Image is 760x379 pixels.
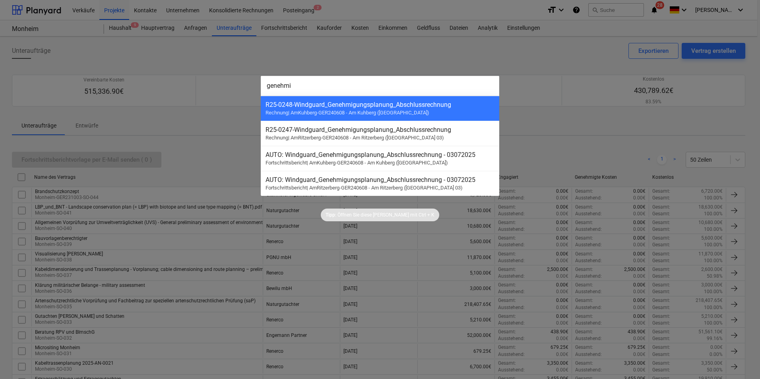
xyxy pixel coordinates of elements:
[266,185,463,191] span: Fortschrittsbericht | AmRitzerberg-GER240608 - Am Ritzerberg ([GEOGRAPHIC_DATA] 03)
[326,212,336,219] p: Tipp:
[266,126,494,133] div: R25-0247 - Windguard_Genehmigungsplanung_Abschlussrechnung
[720,341,760,379] div: Chat-Widget
[261,171,499,196] div: AUTO: Windguard_Genehmigungsplanung_Abschlussrechnung - 03072025Fortschrittsbericht| AmRitzerberg...
[266,135,444,141] span: Rechnung | AmRitzerberg-GER240608 - Am Ritzerberg ([GEOGRAPHIC_DATA] 03)
[261,146,499,171] div: AUTO: Windguard_Genehmigungsplanung_Abschlussrechnung - 03072025Fortschrittsbericht| AmKuhberg-GE...
[321,209,439,221] div: Tipp:Öffnen Sie diese [PERSON_NAME] mitCtrl + K
[720,341,760,379] iframe: Chat Widget
[266,176,494,184] div: AUTO: Windguard_Genehmigungsplanung_Abschlussrechnung - 03072025
[266,160,448,166] span: Fortschrittsbericht | AmKuhberg-GER240608 - Am Kuhberg ([GEOGRAPHIC_DATA])
[266,101,494,108] div: R25-0248 - Windguard_Genehmigungsplanung_Abschlussrechnung
[419,212,434,219] p: Ctrl + K
[261,121,499,146] div: R25-0247-Windguard_Genehmigungsplanung_AbschlussrechnungRechnung| AmRitzerberg-GER240608 - Am Rit...
[266,110,429,116] span: Rechnung | AmKuhberg-GER240608 - Am Kuhberg ([GEOGRAPHIC_DATA])
[261,96,499,121] div: R25-0248-Windguard_Genehmigungsplanung_AbschlussrechnungRechnung| AmKuhberg-GER240608 - Am Kuhber...
[337,212,417,219] p: Öffnen Sie diese [PERSON_NAME] mit
[266,151,494,159] div: AUTO: Windguard_Genehmigungsplanung_Abschlussrechnung - 03072025
[261,76,499,96] input: Suche nach Projekten, Werbebuchungen, Verträgen, Fortschrittsberichten, Subunternehmern ...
